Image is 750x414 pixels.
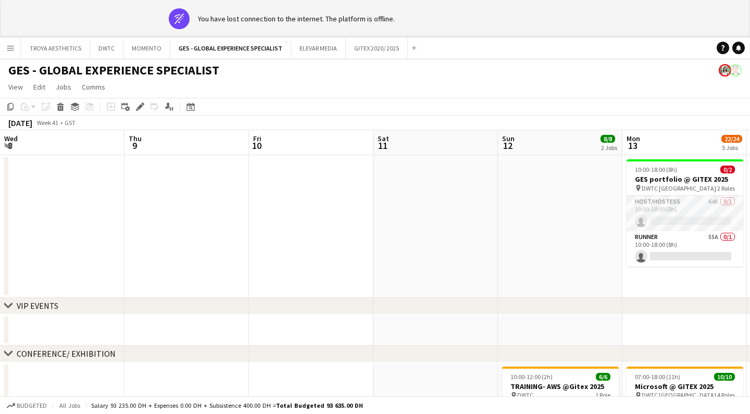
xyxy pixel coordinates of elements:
app-card-role: Host/Hostess64A0/110:00-18:00 (8h) [627,196,743,231]
span: Total Budgeted 93 635.00 DH [276,402,363,409]
div: VIP EVENTS [17,300,58,311]
span: Fri [253,134,261,143]
a: Edit [29,80,49,94]
span: DWTC [GEOGRAPHIC_DATA] [642,184,716,192]
span: DWTC [517,391,533,399]
span: 13 [625,140,640,152]
span: 1 Role [595,391,610,399]
a: View [4,80,27,94]
span: 0/2 [720,166,735,173]
span: 8 [3,140,18,152]
button: Budgeted [5,400,48,411]
span: 10:00-18:00 (8h) [635,166,677,173]
button: GITEX 2020/ 2025 [346,38,408,58]
span: 8/8 [601,135,615,143]
div: GST [65,119,76,127]
h3: GES portfolio @ GITEX 2025 [627,174,743,184]
app-card-role: Runner55A0/110:00-18:00 (8h) [627,231,743,267]
span: Thu [129,134,142,143]
span: 10:00-12:00 (2h) [510,373,553,381]
h3: TRAINING- AWS @Gitex 2025 [502,382,619,391]
div: 5 Jobs [722,144,742,152]
span: View [8,82,23,92]
a: Jobs [52,80,76,94]
span: 11 [376,140,389,152]
button: GES - GLOBAL EXPERIENCE SPECIALIST [170,38,291,58]
span: Wed [4,134,18,143]
span: Week 41 [34,119,60,127]
span: 9 [127,140,142,152]
h3: Microsoft @ GITEX 2025 [627,382,743,391]
button: TROYA AESTHETICS [21,38,90,58]
div: Salary 93 235.00 DH + Expenses 0.00 DH + Subsistence 400.00 DH = [91,402,363,409]
app-user-avatar: Hanna Emia [729,64,742,77]
span: Sat [378,134,389,143]
span: Budgeted [17,402,47,409]
span: Sun [502,134,515,143]
span: DWTC [GEOGRAPHIC_DATA] [642,391,716,399]
div: 2 Jobs [601,144,617,152]
span: 10/10 [714,373,735,381]
span: 07:00-18:00 (11h) [635,373,680,381]
button: ELEVAR MEDIA [291,38,346,58]
button: DWTC [90,38,123,58]
span: 12 [501,140,515,152]
div: CONFERENCE/ EXHIBITION [17,348,116,359]
span: 2 Roles [717,184,735,192]
span: All jobs [57,402,82,409]
a: Comms [78,80,109,94]
app-user-avatar: Maristela Scott [719,64,731,77]
span: 22/24 [721,135,742,143]
span: 4 Roles [717,391,735,399]
span: Edit [33,82,45,92]
button: MOMENTO [123,38,170,58]
h1: GES - GLOBAL EXPERIENCE SPECIALIST [8,62,219,78]
span: 6/6 [596,373,610,381]
span: 10 [252,140,261,152]
app-job-card: 10:00-18:00 (8h)0/2GES portfolio @ GITEX 2025 DWTC [GEOGRAPHIC_DATA]2 RolesHost/Hostess64A0/110:0... [627,159,743,267]
span: Mon [627,134,640,143]
div: You have lost connection to the internet. The platform is offline. [198,14,395,23]
span: Comms [82,82,105,92]
span: Jobs [56,82,71,92]
div: [DATE] [8,118,32,128]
